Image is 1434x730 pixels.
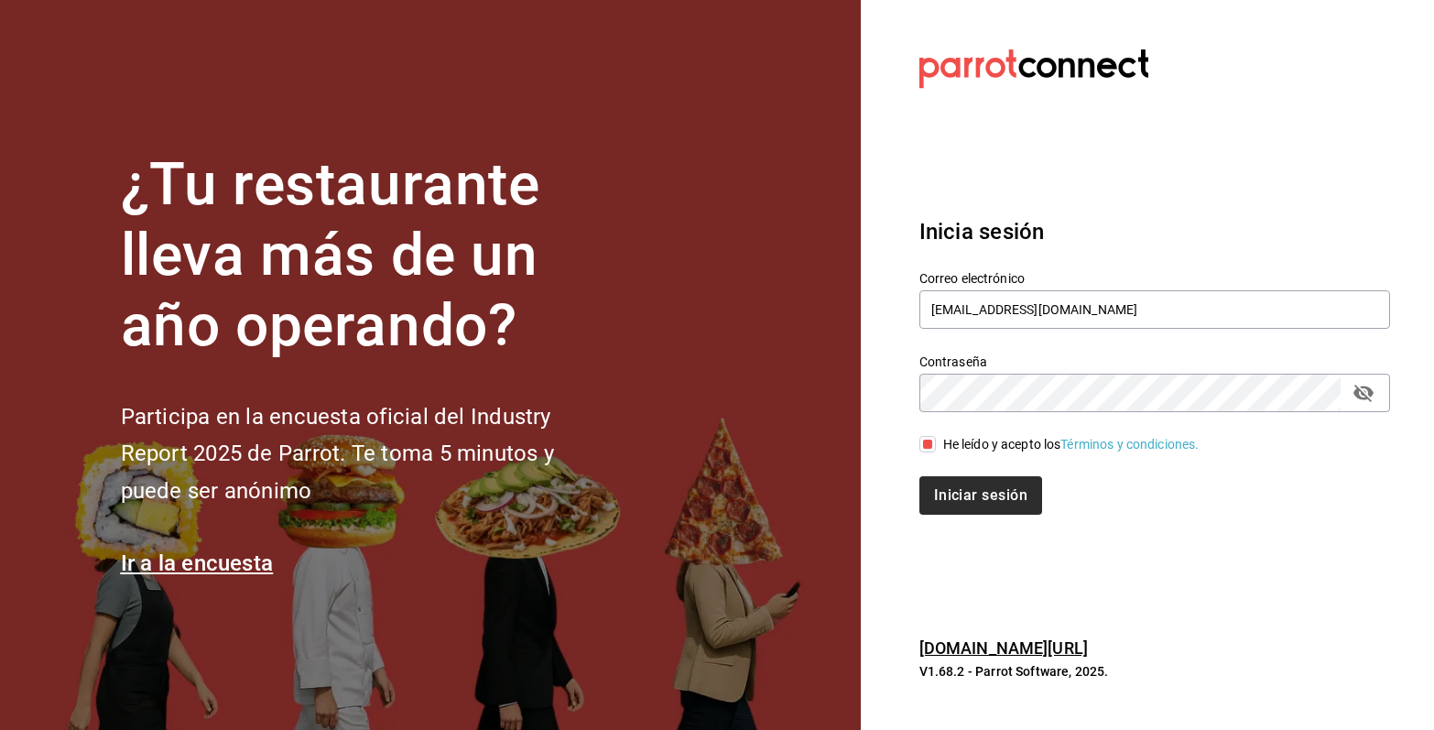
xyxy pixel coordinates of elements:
[919,662,1390,681] p: V1.68.2 - Parrot Software, 2025.
[919,290,1390,329] input: Ingresa tu correo electrónico
[943,435,1200,454] div: He leído y acepto los
[919,215,1390,248] h3: Inicia sesión
[919,355,1390,368] label: Contraseña
[121,550,274,576] a: Ir a la encuesta
[919,272,1390,285] label: Correo electrónico
[1060,437,1199,452] a: Términos y condiciones.
[121,150,615,361] h1: ¿Tu restaurante lleva más de un año operando?
[1348,377,1379,409] button: passwordField
[919,638,1088,658] a: [DOMAIN_NAME][URL]
[919,476,1042,515] button: Iniciar sesión
[121,398,615,510] h2: Participa en la encuesta oficial del Industry Report 2025 de Parrot. Te toma 5 minutos y puede se...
